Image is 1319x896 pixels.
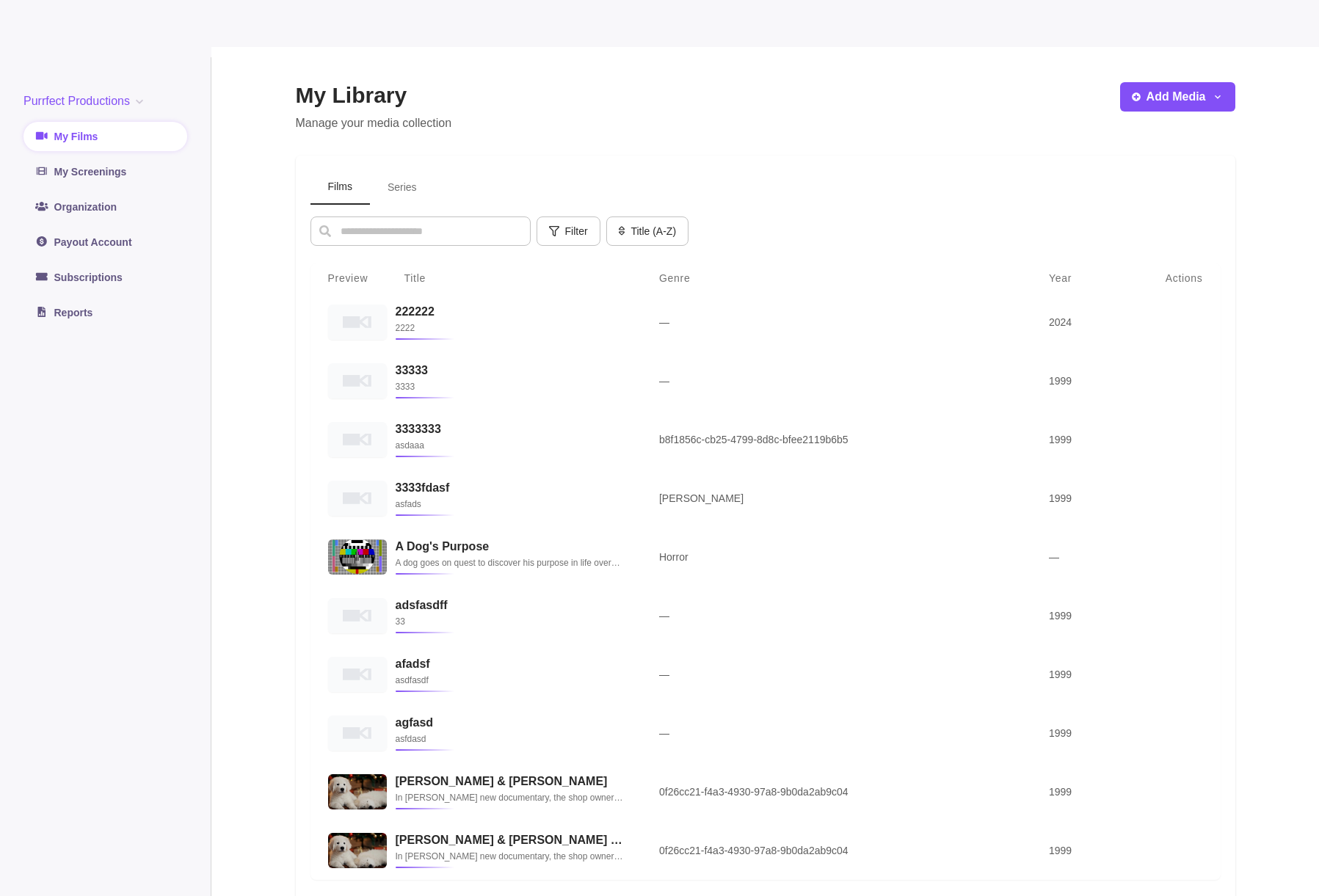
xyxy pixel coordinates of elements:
img: Allan & Suzi [328,774,387,809]
h3: [PERSON_NAME] & [PERSON_NAME] w/ Default Rate Cards. Wow! [396,833,624,847]
p: 1999 [1049,374,1115,388]
h2: My Library [296,82,452,109]
h3: [PERSON_NAME] & [PERSON_NAME] [396,774,624,788]
p: 0f26cc21-f4a3-4930-97a8-9b0da2ab9c04 [659,784,1014,799]
p: — [1049,550,1115,564]
p: 2024 [1049,315,1115,329]
th: Genre [642,263,1031,293]
h3: 3333333 [396,422,624,436]
th: Year [1031,263,1133,293]
h3: adsfasdff [396,598,624,612]
p: — [659,374,1014,388]
a: Reports [23,298,187,327]
p: asfdasd [396,732,624,746]
p: asdaaa [396,438,624,453]
img: Allan & Suzi w/ Default Rate Cards. Wow! [328,833,387,868]
p: 1999 [1049,667,1115,682]
p: 1999 [1049,491,1115,506]
p: 1999 [1049,784,1115,799]
th: Preview [310,263,387,293]
button: Films [310,170,370,205]
p: asfads [396,497,624,511]
p: 2222 [396,321,624,335]
th: Title [387,263,642,293]
p: 3333 [396,379,624,394]
a: Organization [23,192,187,222]
h3: afadsf [396,657,624,671]
button: Filter [537,216,600,246]
p: In [PERSON_NAME] new documentary, the shop owners and best friends reminisce about how [US_STATE]... [396,849,624,864]
p: 1999 [1049,726,1115,740]
button: Series [370,170,435,205]
p: A dog goes on quest to discover his purpose in life over the course of several lifetimes with mul... [396,556,624,570]
button: Title (A-Z) [606,216,688,246]
a: My Screenings [23,157,187,186]
button: Add Media [1120,82,1235,112]
p: — [659,667,1014,682]
p: 33 [396,614,624,629]
p: — [659,608,1014,623]
th: Actions [1133,263,1221,293]
img: A Dog's Purpose [328,539,387,575]
a: Payout Account [23,227,187,257]
p: — [659,726,1014,740]
h3: 222222 [396,305,624,318]
h3: agfasd [396,715,624,729]
a: My Films [23,122,187,151]
p: 1999 [1049,432,1115,447]
p: Horror [659,550,1014,564]
p: 0f26cc21-f4a3-4930-97a8-9b0da2ab9c04 [659,843,1014,858]
p: asdfasdf [396,673,624,688]
p: In [PERSON_NAME] new documentary, the shop owners and best friends reminisce about how [US_STATE]... [396,790,624,805]
p: — [659,315,1014,329]
button: Purrfect Productions [23,92,149,110]
h3: 33333 [396,363,624,377]
a: Subscriptions [23,263,187,292]
p: [PERSON_NAME] [659,491,1014,506]
p: Manage your media collection [296,114,452,132]
p: 1999 [1049,843,1115,858]
h3: A Dog's Purpose [396,539,624,553]
h3: 3333fdasf [396,481,624,495]
p: b8f1856c-cb25-4799-8d8c-bfee2119b6b5 [659,432,1014,447]
p: 1999 [1049,608,1115,623]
